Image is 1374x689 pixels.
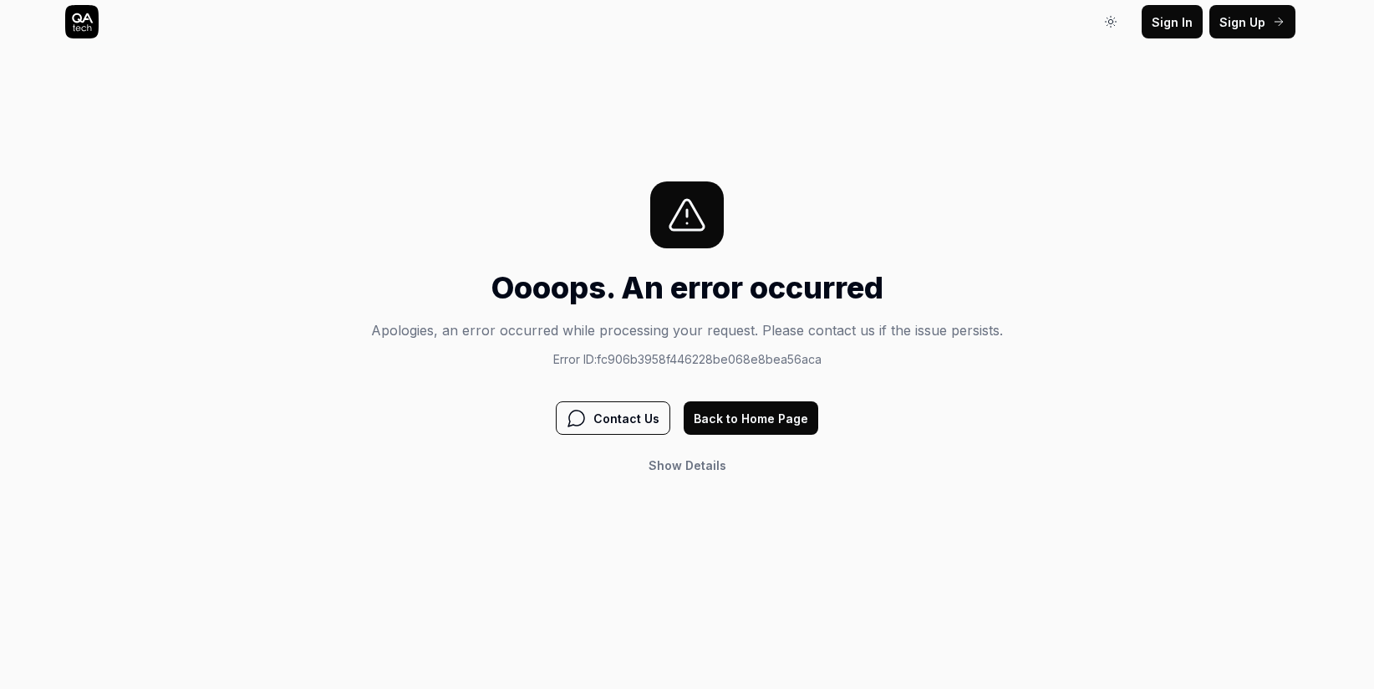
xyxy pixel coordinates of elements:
h1: Oooops. An error occurred [371,265,1003,310]
p: Apologies, an error occurred while processing your request. Please contact us if the issue persists. [371,320,1003,340]
span: Sign Up [1219,13,1265,31]
p: Error ID: fc906b3958f446228be068e8bea56aca [371,350,1003,368]
button: Sign In [1142,5,1203,38]
span: Details [685,458,726,472]
span: Show [649,458,682,472]
button: Sign Up [1209,5,1295,38]
button: Show Details [639,448,736,482]
span: Sign In [1152,13,1193,31]
button: Back to Home Page [684,401,818,435]
button: Contact Us [556,401,670,435]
